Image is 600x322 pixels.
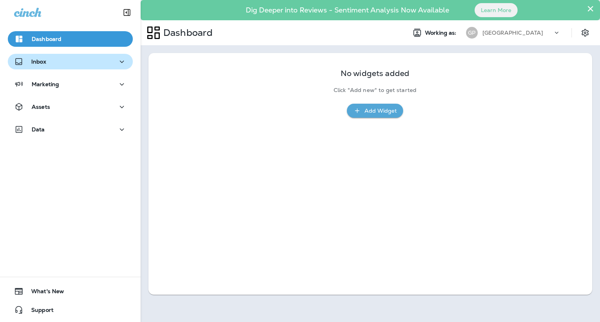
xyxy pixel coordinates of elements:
p: [GEOGRAPHIC_DATA] [482,30,543,36]
span: What's New [23,288,64,297]
button: Learn More [475,3,518,17]
p: Inbox [31,58,46,65]
p: No widgets added [341,70,409,77]
span: Working as: [425,30,458,36]
p: Dashboard [32,36,61,42]
button: Add Widget [347,104,403,118]
button: Settings [578,26,592,40]
button: Marketing [8,76,133,92]
div: Add Widget [364,106,397,116]
p: Dig Deeper into Reviews - Sentiment Analysis Now Available [223,9,472,11]
p: Marketing [32,81,59,87]
button: Collapse Sidebar [116,5,138,20]
p: Dashboard [160,27,212,39]
span: Support [23,307,54,316]
button: Inbox [8,54,133,69]
div: GP [466,27,478,39]
button: Assets [8,99,133,115]
p: Assets [32,104,50,110]
button: Dashboard [8,31,133,47]
button: What's New [8,283,133,299]
button: Close [587,2,594,15]
button: Data [8,122,133,137]
p: Click "Add new" to get started [334,87,416,94]
p: Data [32,126,45,133]
button: Support [8,302,133,318]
